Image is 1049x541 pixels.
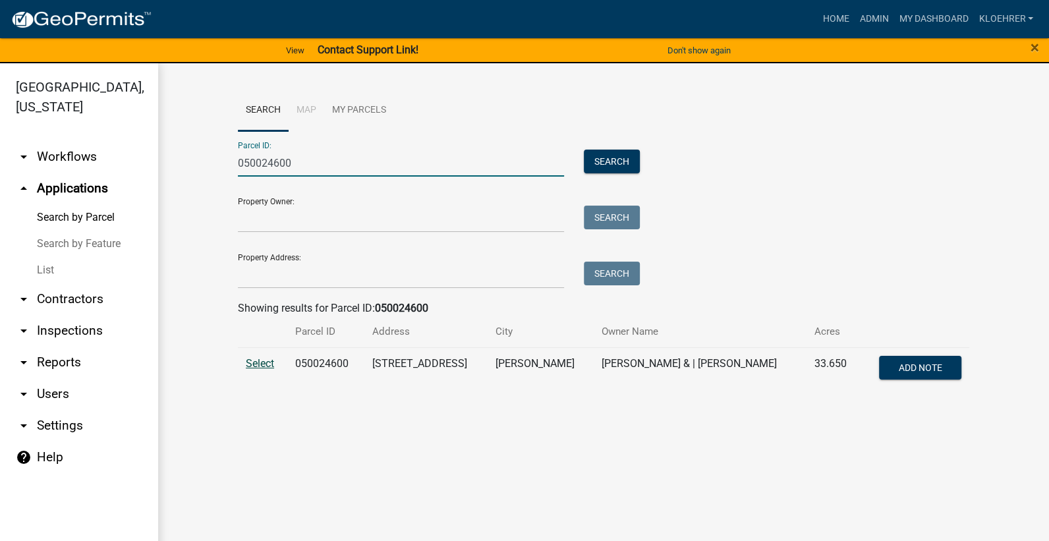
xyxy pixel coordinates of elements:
td: 33.650 [807,347,860,391]
a: My Parcels [324,90,394,132]
button: Search [584,206,640,229]
th: City [488,316,593,347]
a: Admin [854,7,893,32]
i: arrow_drop_down [16,323,32,339]
td: 050024600 [287,347,364,391]
i: arrow_drop_up [16,181,32,196]
i: help [16,449,32,465]
span: × [1031,38,1039,57]
a: Select [246,357,274,370]
i: arrow_drop_down [16,418,32,434]
strong: 050024600 [375,302,428,314]
a: Search [238,90,289,132]
th: Owner Name [593,316,806,347]
td: [PERSON_NAME] & | [PERSON_NAME] [593,347,806,391]
th: Parcel ID [287,316,364,347]
td: [STREET_ADDRESS] [364,347,488,391]
a: View [281,40,310,61]
button: Search [584,150,640,173]
button: Don't show again [662,40,736,61]
button: Close [1031,40,1039,55]
a: Home [817,7,854,32]
i: arrow_drop_down [16,386,32,402]
a: kloehrer [973,7,1038,32]
span: Add Note [898,362,942,372]
i: arrow_drop_down [16,149,32,165]
a: My Dashboard [893,7,973,32]
div: Showing results for Parcel ID: [238,300,969,316]
th: Address [364,316,488,347]
button: Add Note [879,356,961,380]
i: arrow_drop_down [16,355,32,370]
strong: Contact Support Link! [318,43,418,56]
th: Acres [807,316,860,347]
td: [PERSON_NAME] [488,347,593,391]
button: Search [584,262,640,285]
i: arrow_drop_down [16,291,32,307]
